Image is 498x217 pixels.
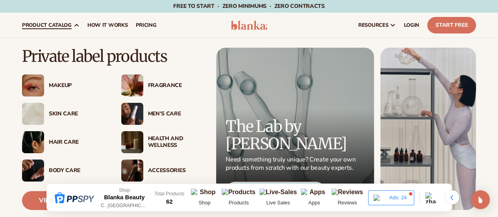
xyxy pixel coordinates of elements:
img: Female with makeup brush. [121,160,143,182]
div: Open Intercom Messenger [471,190,490,209]
span: LOGIN [404,22,419,28]
div: Skin Care [49,111,106,117]
a: pricing [131,13,160,38]
a: Microscopic product formula. The Lab by [PERSON_NAME] Need something truly unique? Create your ow... [216,48,374,210]
a: Candles and incense on table. Health And Wellness [121,131,205,153]
a: Pink blooming flower. Fragrance [121,74,205,96]
img: Female in lab with equipment. [380,48,476,210]
img: Female hair pulled back with clips. [22,131,44,153]
p: The Lab by [PERSON_NAME] [226,118,358,152]
img: Cream moisturizer swatch. [22,103,44,125]
span: Free to start · ZERO minimums · ZERO contracts [173,2,324,10]
a: product catalog [18,13,83,38]
a: LOGIN [400,13,423,38]
span: pricing [135,22,156,28]
a: Female with glitter eye makeup. Makeup [22,74,106,96]
div: Accessories [148,167,205,174]
a: Female with makeup brush. Accessories [121,160,205,182]
img: Female with glitter eye makeup. [22,74,44,96]
div: Custom Formulate [226,182,325,200]
a: Cream moisturizer swatch. Skin Care [22,103,106,125]
div: Men’s Care [148,111,205,117]
a: Start Free [427,17,476,33]
div: Health And Wellness [148,135,205,149]
a: Male hand applying moisturizer. Body Care [22,160,106,182]
div: Fragrance [148,82,205,89]
img: Pink blooming flower. [121,74,143,96]
a: resources [354,13,400,38]
div: Body Care [49,167,106,174]
p: Private label products [22,48,204,65]
span: How It Works [87,22,128,28]
div: Hair Care [49,139,106,146]
span: product catalog [22,22,72,28]
img: Male hand applying moisturizer. [22,160,44,182]
p: Need something truly unique? Create your own products from scratch with our beauty experts. [226,156,358,172]
span: resources [358,22,388,28]
img: Candles and incense on table. [121,131,143,153]
div: Makeup [49,82,106,89]
a: View Product Catalog [22,191,136,210]
img: Male holding moisturizer bottle. [121,103,143,125]
a: How It Works [83,13,132,38]
a: Female hair pulled back with clips. Hair Care [22,131,106,153]
a: Male holding moisturizer bottle. Men’s Care [121,103,205,125]
img: logo [231,20,268,30]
